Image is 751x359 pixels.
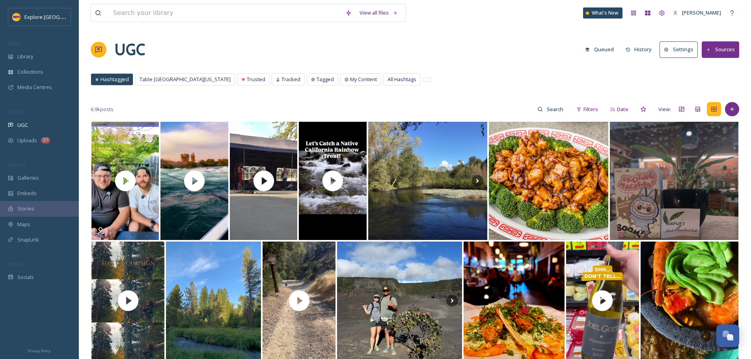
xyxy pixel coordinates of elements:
span: Hashtagged [101,76,129,83]
span: View: [658,106,671,113]
span: UGC [17,121,28,129]
img: 🌱✨ IN-STORE GIVEAWAY! ✨🌱 Back to School Giveaway… We’re giving away a Labubu Blind Box 🐰 + a beau... [610,122,738,240]
span: Filters [583,106,598,113]
img: Flavor-packed and fresh as can be! 🌿 Have you tried our Teriyaki Chicken yet? 🍗 Write us a review... [489,122,608,240]
span: Tagged [317,76,334,83]
button: Open Chat [716,324,739,347]
button: History [622,42,656,57]
span: COLLECT [8,109,25,115]
img: thumbnail [297,122,368,240]
a: History [622,42,660,57]
span: Trusted [247,76,265,83]
input: Search your library [109,4,341,22]
span: [PERSON_NAME] [682,9,721,16]
a: View all files [356,5,402,20]
span: WIDGETS [8,162,26,168]
img: November 2016 I checked out the Butte Creek Ecological Preserve up in the canyon. Saw evidence of... [368,122,488,240]
span: Maps [17,221,30,228]
span: Library [17,53,33,60]
span: Stories [17,205,34,212]
a: UGC [114,38,145,61]
a: Privacy Policy [28,346,51,355]
span: Socials [17,273,34,281]
span: My Content [350,76,377,83]
span: Collections [17,68,43,76]
a: Queued [581,42,622,57]
button: Sources [702,41,739,58]
img: thumbnail [90,122,161,240]
span: Galleries [17,174,39,182]
span: All Hashtags [388,76,416,83]
span: 6.9k posts [91,106,114,113]
span: Embeds [17,190,37,197]
a: Settings [660,41,702,58]
span: Tracked [281,76,300,83]
img: Butte%20County%20logo.png [13,13,20,21]
span: Privacy Policy [28,348,51,353]
span: Explore [GEOGRAPHIC_DATA] [24,13,94,20]
input: Search [543,101,568,117]
img: thumbnail [228,122,299,240]
span: MEDIA [8,41,22,47]
a: What's New [583,7,622,19]
span: Date [617,106,628,113]
span: SnapLink [17,236,39,244]
span: Uploads [17,137,37,144]
img: thumbnail [159,122,230,240]
span: Table [GEOGRAPHIC_DATA][US_STATE] [140,76,231,83]
span: SOCIALS [8,261,24,267]
div: 27 [41,137,50,143]
button: Settings [660,41,698,58]
button: Queued [581,42,618,57]
a: [PERSON_NAME] [669,5,725,20]
span: Media Centres [17,84,52,91]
